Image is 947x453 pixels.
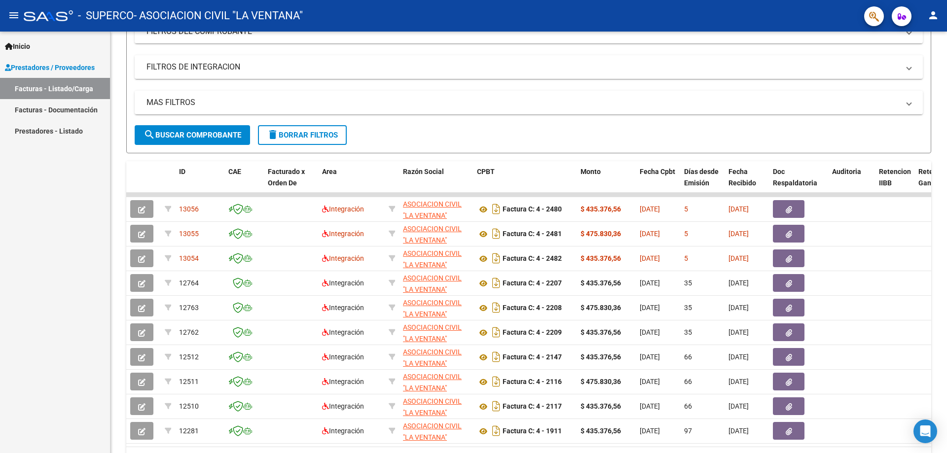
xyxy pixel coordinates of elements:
div: 33708036299 [403,223,469,244]
i: Descargar documento [490,398,503,414]
span: 5 [684,230,688,238]
span: Integración [322,427,364,435]
i: Descargar documento [490,275,503,291]
span: ID [179,168,185,175]
span: 12512 [179,353,199,361]
mat-expansion-panel-header: FILTROS DE INTEGRACION [135,55,923,79]
span: 12510 [179,402,199,410]
span: Integración [322,328,364,336]
span: [DATE] [728,378,749,385]
strong: $ 435.376,56 [581,353,621,361]
datatable-header-cell: ID [175,161,224,205]
span: 66 [684,353,692,361]
span: Fecha Cpbt [640,168,675,175]
span: [DATE] [640,402,660,410]
datatable-header-cell: Días desde Emisión [680,161,725,205]
span: Prestadores / Proveedores [5,62,95,73]
span: 12281 [179,427,199,435]
span: Fecha Recibido [728,168,756,187]
datatable-header-cell: Fecha Recibido [725,161,769,205]
strong: $ 435.376,56 [581,279,621,287]
datatable-header-cell: Auditoria [828,161,875,205]
datatable-header-cell: Fecha Cpbt [636,161,680,205]
div: 33708036299 [403,297,469,318]
datatable-header-cell: Monto [577,161,636,205]
span: Integración [322,230,364,238]
span: Monto [581,168,601,175]
div: 33708036299 [403,371,469,392]
span: 12764 [179,279,199,287]
span: Buscar Comprobante [144,131,241,139]
i: Descargar documento [490,349,503,365]
span: 12511 [179,378,199,385]
span: Integración [322,402,364,410]
span: 97 [684,427,692,435]
span: [DATE] [728,402,749,410]
span: Razón Social [403,168,444,175]
span: [DATE] [728,254,749,262]
span: 5 [684,254,688,262]
div: 33708036299 [403,420,469,441]
strong: Factura C: 4 - 2116 [503,378,562,386]
span: [DATE] [728,205,749,213]
strong: $ 475.830,36 [581,304,621,312]
span: Borrar Filtros [267,131,338,139]
span: ASOCIACION CIVIL "LA VENTANA" [403,323,462,343]
strong: $ 435.376,56 [581,427,621,435]
span: [DATE] [640,304,660,312]
span: Inicio [5,41,30,52]
mat-icon: search [144,129,155,140]
span: [DATE] [640,378,660,385]
strong: Factura C: 4 - 2482 [503,255,562,263]
span: 5 [684,205,688,213]
datatable-header-cell: Razón Social [399,161,473,205]
div: 33708036299 [403,273,469,293]
span: CAE [228,168,241,175]
strong: Factura C: 4 - 2117 [503,403,562,411]
span: Auditoria [832,168,861,175]
strong: Factura C: 4 - 2480 [503,206,562,213]
mat-icon: delete [267,129,279,140]
datatable-header-cell: CPBT [473,161,577,205]
i: Descargar documento [490,226,503,242]
span: Retencion IIBB [879,168,911,187]
i: Descargar documento [490,300,503,315]
strong: Factura C: 4 - 2207 [503,279,562,287]
strong: $ 435.376,56 [581,328,621,336]
span: [DATE] [640,230,660,238]
span: 13055 [179,230,199,238]
span: 35 [684,279,692,287]
span: ASOCIACION CIVIL "LA VENTANA" [403,299,462,318]
span: [DATE] [640,254,660,262]
strong: $ 435.376,56 [581,402,621,410]
div: 33708036299 [403,248,469,269]
span: [DATE] [728,279,749,287]
button: Borrar Filtros [258,125,347,145]
span: ASOCIACION CIVIL "LA VENTANA" [403,397,462,417]
datatable-header-cell: Doc Respaldatoria [769,161,828,205]
span: 66 [684,378,692,385]
span: - SUPERCO [78,5,134,27]
span: Integración [322,304,364,312]
span: ASOCIACION CIVIL "LA VENTANA" [403,348,462,367]
span: 13056 [179,205,199,213]
span: [DATE] [728,328,749,336]
datatable-header-cell: Facturado x Orden De [264,161,318,205]
span: Integración [322,378,364,385]
datatable-header-cell: Retencion IIBB [875,161,914,205]
div: 33708036299 [403,199,469,219]
div: 33708036299 [403,396,469,417]
datatable-header-cell: CAE [224,161,264,205]
mat-icon: menu [8,9,20,21]
span: Doc Respaldatoria [773,168,817,187]
span: - ASOCIACION CIVIL "LA VENTANA" [134,5,303,27]
span: [DATE] [640,353,660,361]
div: Open Intercom Messenger [913,419,937,443]
span: Integración [322,205,364,213]
strong: $ 435.376,56 [581,205,621,213]
span: [DATE] [640,427,660,435]
span: ASOCIACION CIVIL "LA VENTANA" [403,373,462,392]
span: 12762 [179,328,199,336]
span: ASOCIACION CIVIL "LA VENTANA" [403,274,462,293]
mat-panel-title: FILTROS DE INTEGRACION [146,62,899,72]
